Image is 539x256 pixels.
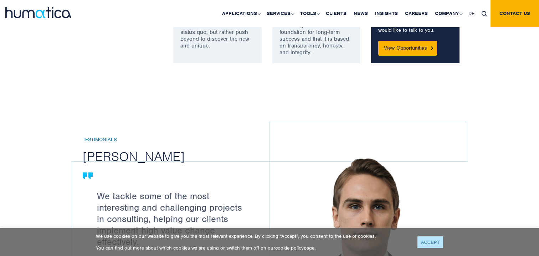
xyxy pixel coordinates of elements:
[180,22,255,49] p: We aren’t satisfied with the status quo, but rather push beyond to discover the new and unique.
[378,41,437,56] a: View Opportunities
[279,22,354,56] p: We recognize that trust is the foundation for long-term success and that it is based on transpare...
[275,245,304,251] a: cookie policy
[83,137,280,143] h6: Testimonials
[5,7,71,18] img: logo
[96,233,409,239] p: We use cookies on our website to give you the most relevant experience. By clicking “Accept”, you...
[482,11,487,16] img: search_icon
[83,148,280,165] h2: [PERSON_NAME]
[468,10,474,16] span: DE
[431,46,433,50] img: Button
[96,245,409,251] p: You can find out more about which cookies we are using or switch them off on our page.
[97,190,251,247] p: We tackle some of the most interesting and challenging projects in consulting, helping our client...
[417,236,443,248] a: ACCEPT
